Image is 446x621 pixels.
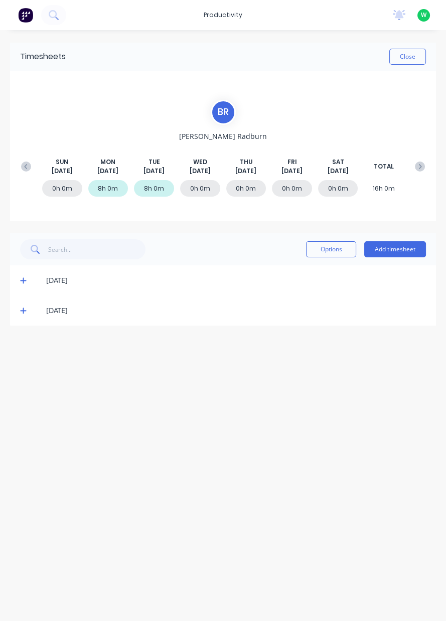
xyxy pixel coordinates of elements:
[364,241,426,257] button: Add timesheet
[18,8,33,23] img: Factory
[272,180,312,197] div: 0h 0m
[374,162,394,171] span: TOTAL
[281,167,303,176] span: [DATE]
[56,158,68,167] span: SUN
[421,11,426,20] span: W
[46,275,426,286] div: [DATE]
[364,180,404,197] div: 16h 0m
[97,167,118,176] span: [DATE]
[134,180,174,197] div: 8h 0m
[42,180,82,197] div: 0h 0m
[306,241,356,257] button: Options
[48,239,146,259] input: Search...
[20,51,66,63] div: Timesheets
[240,158,252,167] span: THU
[52,167,73,176] span: [DATE]
[328,167,349,176] span: [DATE]
[46,305,426,316] div: [DATE]
[179,131,267,141] span: [PERSON_NAME] Radburn
[190,167,211,176] span: [DATE]
[211,100,236,125] div: B R
[332,158,344,167] span: SAT
[199,8,247,23] div: productivity
[88,180,128,197] div: 8h 0m
[143,167,165,176] span: [DATE]
[235,167,256,176] span: [DATE]
[193,158,207,167] span: WED
[318,180,358,197] div: 0h 0m
[226,180,266,197] div: 0h 0m
[148,158,160,167] span: TUE
[389,49,426,65] button: Close
[287,158,296,167] span: FRI
[180,180,220,197] div: 0h 0m
[100,158,115,167] span: MON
